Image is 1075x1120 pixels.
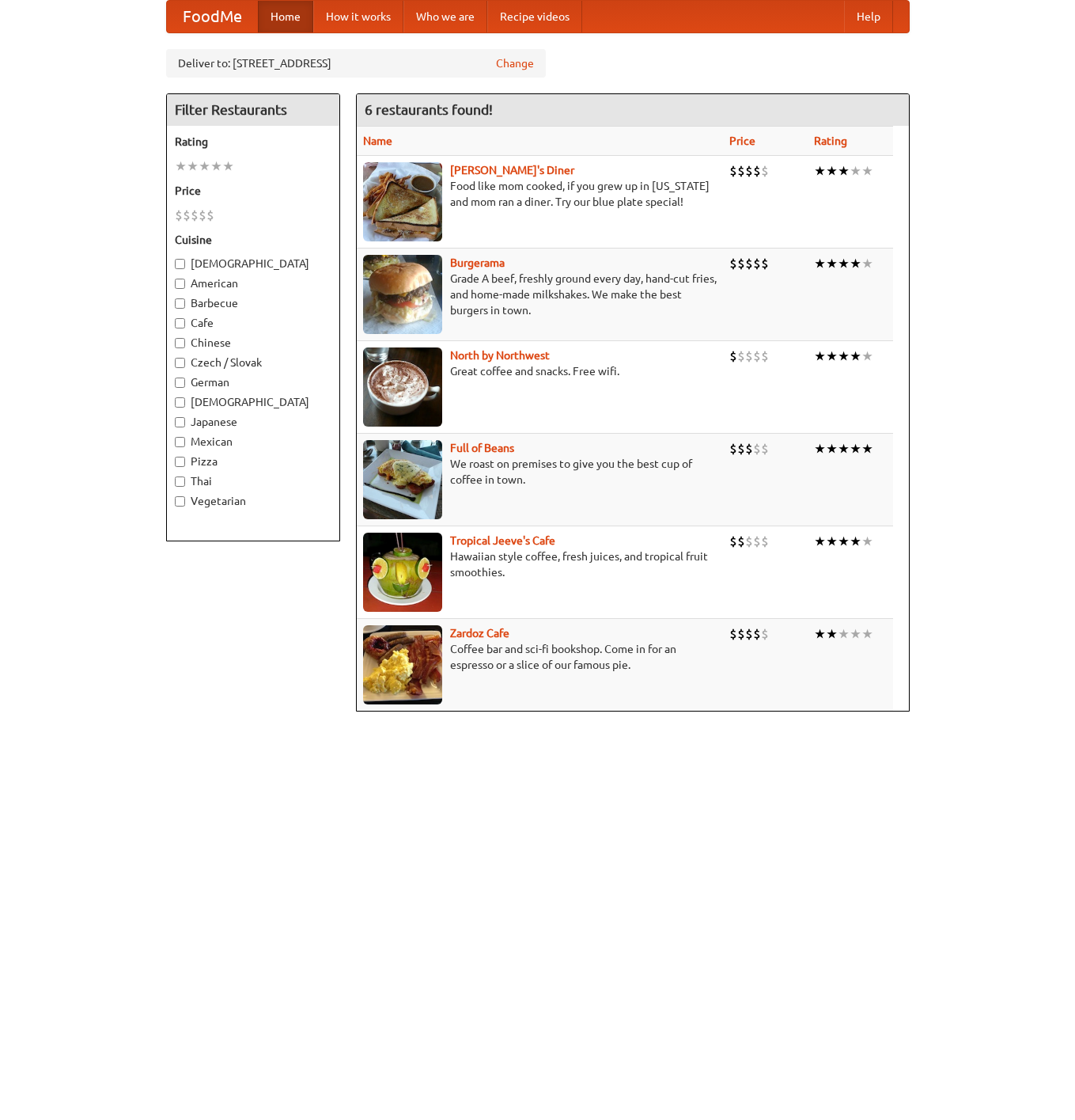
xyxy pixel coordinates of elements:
[175,275,331,291] label: American
[175,473,331,489] label: Thai
[838,440,850,457] li: ★
[745,162,753,180] li: $
[814,625,826,643] li: ★
[850,625,861,643] li: ★
[450,164,574,177] b: [PERSON_NAME]'s Diner
[826,440,838,457] li: ★
[365,102,493,117] ng-pluralize: 6 restaurants found!
[363,641,717,673] p: Coffee bar and sci-fi bookshop. Come in for an espresso or a slice of our famous pie.
[210,158,222,175] li: ★
[450,627,509,640] a: Zardoz Cafe
[363,255,442,334] img: burgerama.jpg
[199,207,206,224] li: $
[363,440,442,519] img: beans.jpg
[258,1,313,32] a: Home
[167,1,258,32] a: FoodMe
[745,255,753,272] li: $
[175,183,331,199] h5: Price
[191,207,199,224] li: $
[175,394,331,410] label: [DEMOGRAPHIC_DATA]
[206,207,214,224] li: $
[753,440,761,457] li: $
[838,347,850,365] li: ★
[175,378,185,388] input: German
[850,440,861,457] li: ★
[175,298,185,309] input: Barbecue
[737,625,745,643] li: $
[175,358,185,368] input: Czech / Slovak
[363,271,717,318] p: Grade A beef, freshly ground every day, hand-cut fries, and home-made milkshakes. We make the bes...
[861,347,873,365] li: ★
[838,255,850,272] li: ★
[753,162,761,180] li: $
[753,347,761,365] li: $
[175,417,185,427] input: Japanese
[363,347,442,427] img: north.jpg
[814,347,826,365] li: ★
[737,162,745,180] li: $
[814,440,826,457] li: ★
[363,363,717,379] p: Great coffee and snacks. Free wifi.
[753,533,761,550] li: $
[850,347,861,365] li: ★
[861,440,873,457] li: ★
[826,255,838,272] li: ★
[175,259,185,269] input: [DEMOGRAPHIC_DATA]
[814,135,847,147] a: Rating
[761,625,769,643] li: $
[814,255,826,272] li: ★
[838,162,850,180] li: ★
[175,338,185,348] input: Chinese
[450,534,555,547] a: Tropical Jeeve's Cafe
[745,625,753,643] li: $
[175,158,187,175] li: ★
[838,533,850,550] li: ★
[761,440,769,457] li: $
[363,549,717,580] p: Hawaiian style coffee, fresh juices, and tropical fruit smoothies.
[450,349,550,362] a: North by Northwest
[175,318,185,328] input: Cafe
[175,256,331,271] label: [DEMOGRAPHIC_DATA]
[814,533,826,550] li: ★
[450,256,505,269] a: Burgerama
[363,162,442,241] img: sallys.jpg
[737,347,745,365] li: $
[363,135,392,147] a: Name
[761,255,769,272] li: $
[861,162,873,180] li: ★
[183,207,191,224] li: $
[826,347,838,365] li: ★
[729,255,737,272] li: $
[729,533,737,550] li: $
[729,625,737,643] li: $
[175,397,185,408] input: [DEMOGRAPHIC_DATA]
[737,255,745,272] li: $
[496,55,534,71] a: Change
[450,442,514,454] a: Full of Beans
[313,1,403,32] a: How it works
[363,178,717,210] p: Food like mom cooked, if you grew up in [US_STATE] and mom ran a diner. Try our blue plate special!
[222,158,234,175] li: ★
[363,625,442,704] img: zardoz.jpg
[814,162,826,180] li: ★
[753,625,761,643] li: $
[729,440,737,457] li: $
[850,533,861,550] li: ★
[363,533,442,612] img: jeeves.jpg
[753,255,761,272] li: $
[363,456,717,488] p: We roast on premises to give you the best cup of coffee in town.
[487,1,582,32] a: Recipe videos
[761,347,769,365] li: $
[175,496,185,507] input: Vegetarian
[175,232,331,248] h5: Cuisine
[175,437,185,447] input: Mexican
[175,493,331,509] label: Vegetarian
[175,355,331,370] label: Czech / Slovak
[175,414,331,430] label: Japanese
[175,457,185,467] input: Pizza
[826,162,838,180] li: ★
[850,162,861,180] li: ★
